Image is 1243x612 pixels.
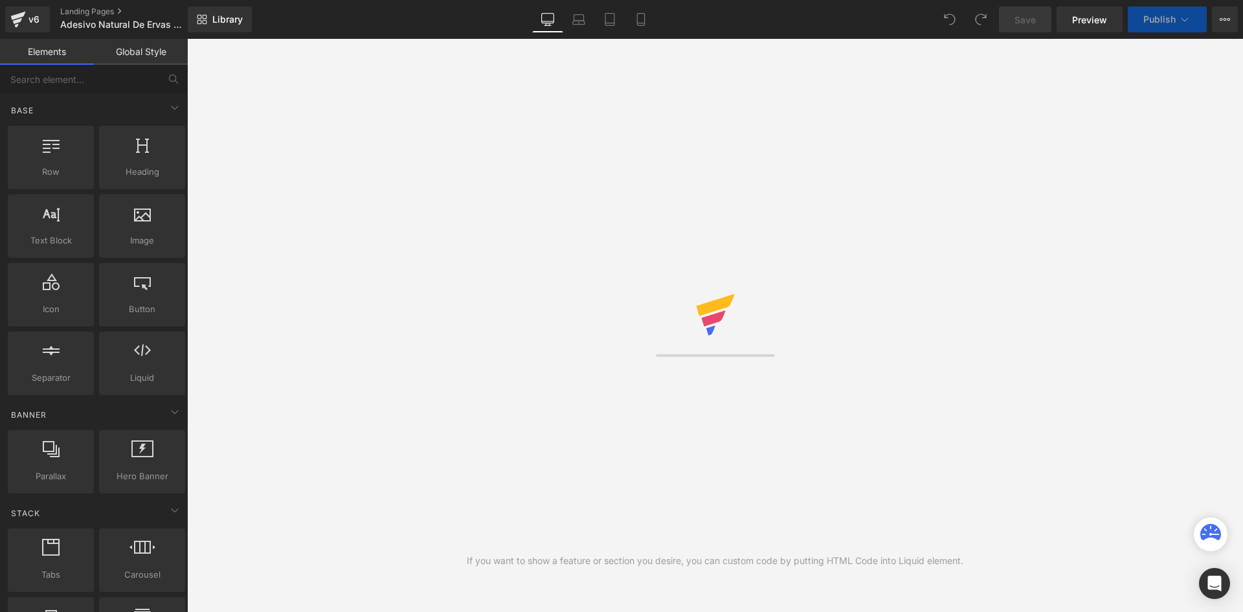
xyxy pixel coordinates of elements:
span: Carousel [103,568,181,582]
a: Desktop [532,6,563,32]
button: Undo [937,6,963,32]
span: Hero Banner [103,470,181,483]
div: v6 [26,11,42,28]
a: v6 [5,6,50,32]
span: Liquid [103,371,181,385]
a: Global Style [94,39,188,65]
a: New Library [188,6,252,32]
span: Library [212,14,243,25]
div: Open Intercom Messenger [1199,568,1230,599]
span: Row [12,165,90,179]
span: Icon [12,302,90,316]
span: Text Block [12,234,90,247]
span: Preview [1072,13,1107,27]
a: Preview [1057,6,1123,32]
a: Laptop [563,6,594,32]
span: Adesivo Natural De Ervas Para Joelho - 10 [60,19,185,30]
span: Save [1014,13,1036,27]
span: Parallax [12,470,90,483]
span: Image [103,234,181,247]
a: Tablet [594,6,625,32]
span: Button [103,302,181,316]
span: Base [10,104,35,117]
a: Landing Pages [60,6,209,17]
span: Tabs [12,568,90,582]
button: Publish [1128,6,1207,32]
span: Banner [10,409,48,421]
span: Publish [1143,14,1176,25]
div: If you want to show a feature or section you desire, you can custom code by putting HTML Code int... [467,554,963,568]
a: Mobile [625,6,656,32]
span: Stack [10,507,41,519]
span: Heading [103,165,181,179]
button: More [1212,6,1238,32]
button: Redo [968,6,994,32]
span: Separator [12,371,90,385]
